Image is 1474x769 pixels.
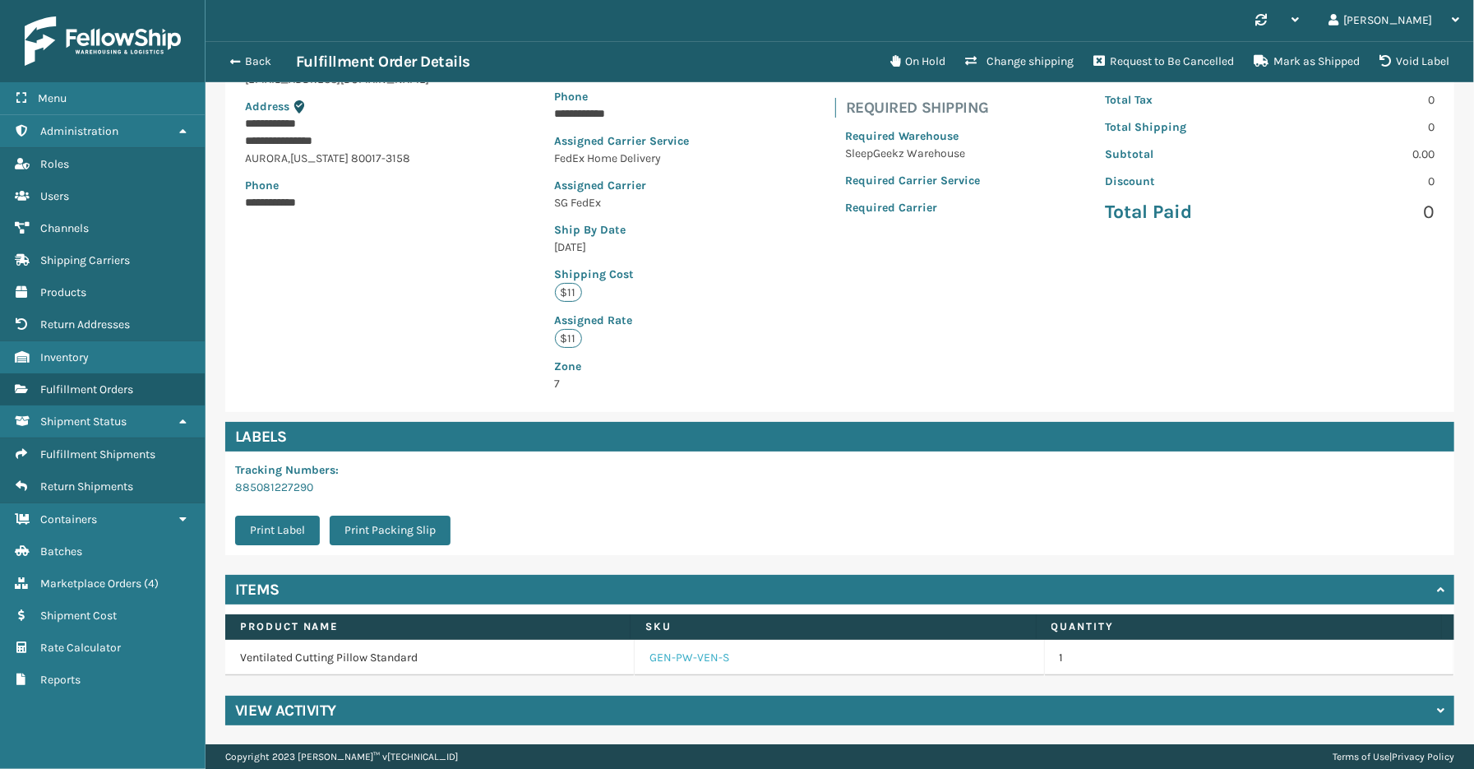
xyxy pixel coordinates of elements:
p: 0 [1280,200,1435,225]
span: Return Shipments [40,479,133,493]
span: Return Addresses [40,317,130,331]
span: ( 4 ) [144,577,159,591]
button: Request to Be Cancelled [1084,45,1244,78]
label: SKU [645,619,1020,634]
span: Address [245,100,289,113]
span: Roles [40,157,69,171]
span: Shipment Cost [40,609,117,623]
p: Discount [1106,173,1260,190]
p: 0.00 [1280,146,1435,163]
p: 0 [1280,118,1435,136]
p: Assigned Rate [555,312,720,329]
i: VOIDLABEL [1379,55,1391,67]
i: Mark as Shipped [1254,55,1268,67]
p: SleepGeekz Warehouse [845,145,980,162]
span: Products [40,285,86,299]
span: , [288,151,290,165]
a: Terms of Use [1333,751,1389,762]
h4: View Activity [235,701,336,720]
p: FedEx Home Delivery [555,150,720,167]
p: Shipping Cost [555,266,720,283]
button: On Hold [880,45,955,78]
button: Void Label [1370,45,1459,78]
button: Back [220,54,296,69]
span: Users [40,189,69,203]
p: Total Tax [1106,91,1260,109]
button: Mark as Shipped [1244,45,1370,78]
p: Required Carrier [845,199,980,216]
span: Shipment Status [40,415,127,429]
span: Marketplace Orders [40,577,141,591]
span: Inventory [40,350,89,364]
a: Privacy Policy [1392,751,1454,762]
span: Reports [40,673,81,687]
div: | [1333,744,1454,769]
i: Request to Be Cancelled [1093,55,1105,67]
p: Ship By Date [555,221,720,239]
p: Assigned Carrier [555,177,720,194]
td: 1 [1045,640,1454,676]
i: On Hold [890,55,900,67]
span: Tracking Numbers : [235,463,339,477]
span: AURORA [245,151,288,165]
span: Rate Calculator [40,641,121,655]
p: Phone [245,177,429,194]
span: Containers [40,512,97,526]
img: logo [25,16,181,66]
p: Copyright 2023 [PERSON_NAME]™ v [TECHNICAL_ID] [225,744,458,769]
label: Product Name [240,619,615,634]
p: Required Warehouse [845,127,980,145]
span: Fulfillment Shipments [40,447,155,461]
p: Phone [555,88,720,105]
p: Required Carrier Service [845,172,980,189]
td: Ventilated Cutting Pillow Standard [225,640,635,676]
p: $11 [555,329,582,348]
a: GEN-PW-VEN-S [649,650,729,666]
p: 0 [1280,173,1435,190]
span: [US_STATE] [290,151,349,165]
p: Zone [555,358,720,375]
button: Print Packing Slip [330,516,451,545]
span: Administration [40,124,118,138]
p: Assigned Carrier Service [555,132,720,150]
span: Menu [38,91,67,105]
p: Subtotal [1106,146,1260,163]
button: Print Label [235,516,320,545]
p: Total Paid [1106,200,1260,225]
span: 80017-3158 [351,151,410,165]
span: Fulfillment Orders [40,382,133,396]
p: SG FedEx [555,194,720,211]
label: Quantity [1051,619,1426,634]
p: $11 [555,283,582,302]
span: 7 [555,358,720,391]
span: Batches [40,544,82,558]
button: Change shipping [955,45,1084,78]
h4: Required Shipping [846,98,990,118]
p: [DATE] [555,239,720,256]
a: 885081227290 [235,480,313,494]
span: Channels [40,221,89,235]
p: Total Shipping [1106,118,1260,136]
span: Shipping Carriers [40,253,130,267]
i: Change shipping [965,55,977,67]
h3: Fulfillment Order Details [296,52,470,72]
h4: Labels [225,422,1454,452]
h4: Items [235,580,280,600]
p: 0 [1280,91,1435,109]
